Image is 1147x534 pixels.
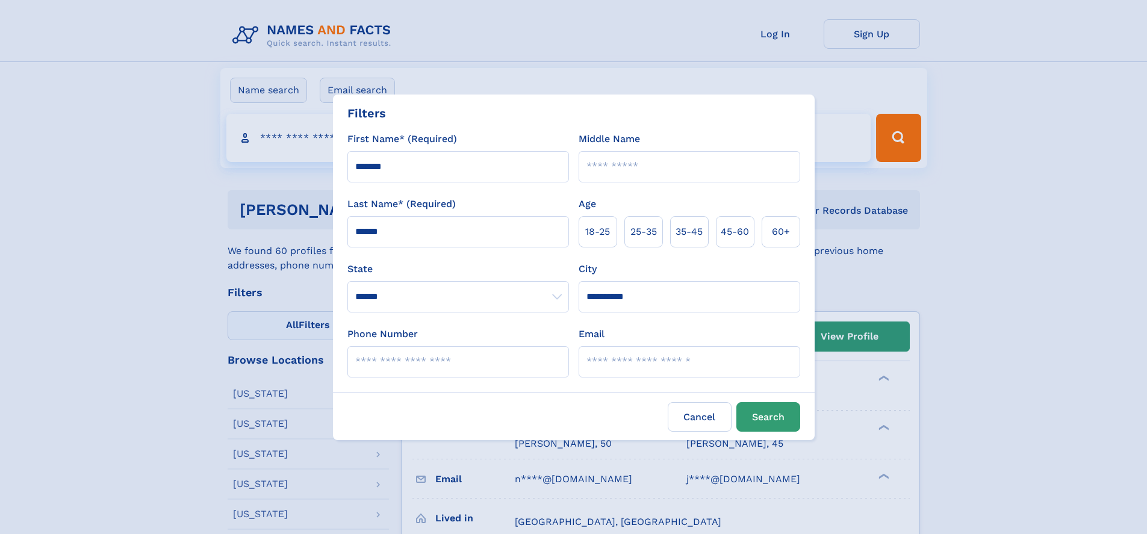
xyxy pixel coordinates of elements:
div: Filters [347,104,386,122]
label: City [579,262,597,276]
label: First Name* (Required) [347,132,457,146]
label: Cancel [668,402,732,432]
label: Last Name* (Required) [347,197,456,211]
span: 25‑35 [630,225,657,239]
span: 35‑45 [676,225,703,239]
span: 60+ [772,225,790,239]
span: 45‑60 [721,225,749,239]
label: Email [579,327,605,341]
label: Middle Name [579,132,640,146]
label: State [347,262,569,276]
label: Age [579,197,596,211]
button: Search [736,402,800,432]
label: Phone Number [347,327,418,341]
span: 18‑25 [585,225,610,239]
